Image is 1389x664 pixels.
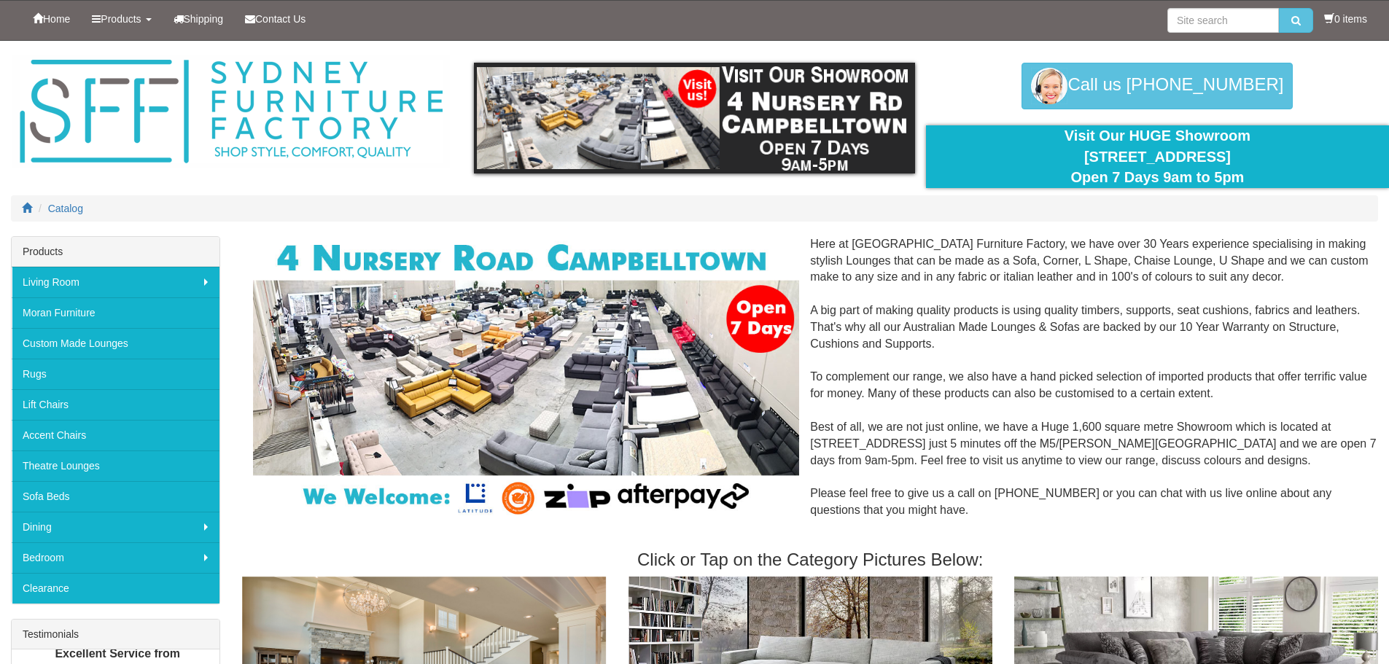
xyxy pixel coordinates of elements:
[253,236,799,520] img: Corner Modular Lounges
[12,420,219,450] a: Accent Chairs
[163,1,235,37] a: Shipping
[1324,12,1367,26] li: 0 items
[12,573,219,604] a: Clearance
[12,328,219,359] a: Custom Made Lounges
[22,1,81,37] a: Home
[12,267,219,297] a: Living Room
[101,13,141,25] span: Products
[12,55,450,168] img: Sydney Furniture Factory
[234,1,316,37] a: Contact Us
[12,512,219,542] a: Dining
[12,542,219,573] a: Bedroom
[43,13,70,25] span: Home
[1167,8,1279,33] input: Site search
[81,1,162,37] a: Products
[12,389,219,420] a: Lift Chairs
[48,203,83,214] a: Catalog
[474,63,915,173] img: showroom.gif
[12,359,219,389] a: Rugs
[12,237,219,267] div: Products
[242,236,1378,536] div: Here at [GEOGRAPHIC_DATA] Furniture Factory, we have over 30 Years experience specialising in mak...
[12,481,219,512] a: Sofa Beds
[12,297,219,328] a: Moran Furniture
[242,550,1378,569] h3: Click or Tap on the Category Pictures Below:
[184,13,224,25] span: Shipping
[12,620,219,649] div: Testimonials
[937,125,1378,188] div: Visit Our HUGE Showroom [STREET_ADDRESS] Open 7 Days 9am to 5pm
[255,13,306,25] span: Contact Us
[12,450,219,481] a: Theatre Lounges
